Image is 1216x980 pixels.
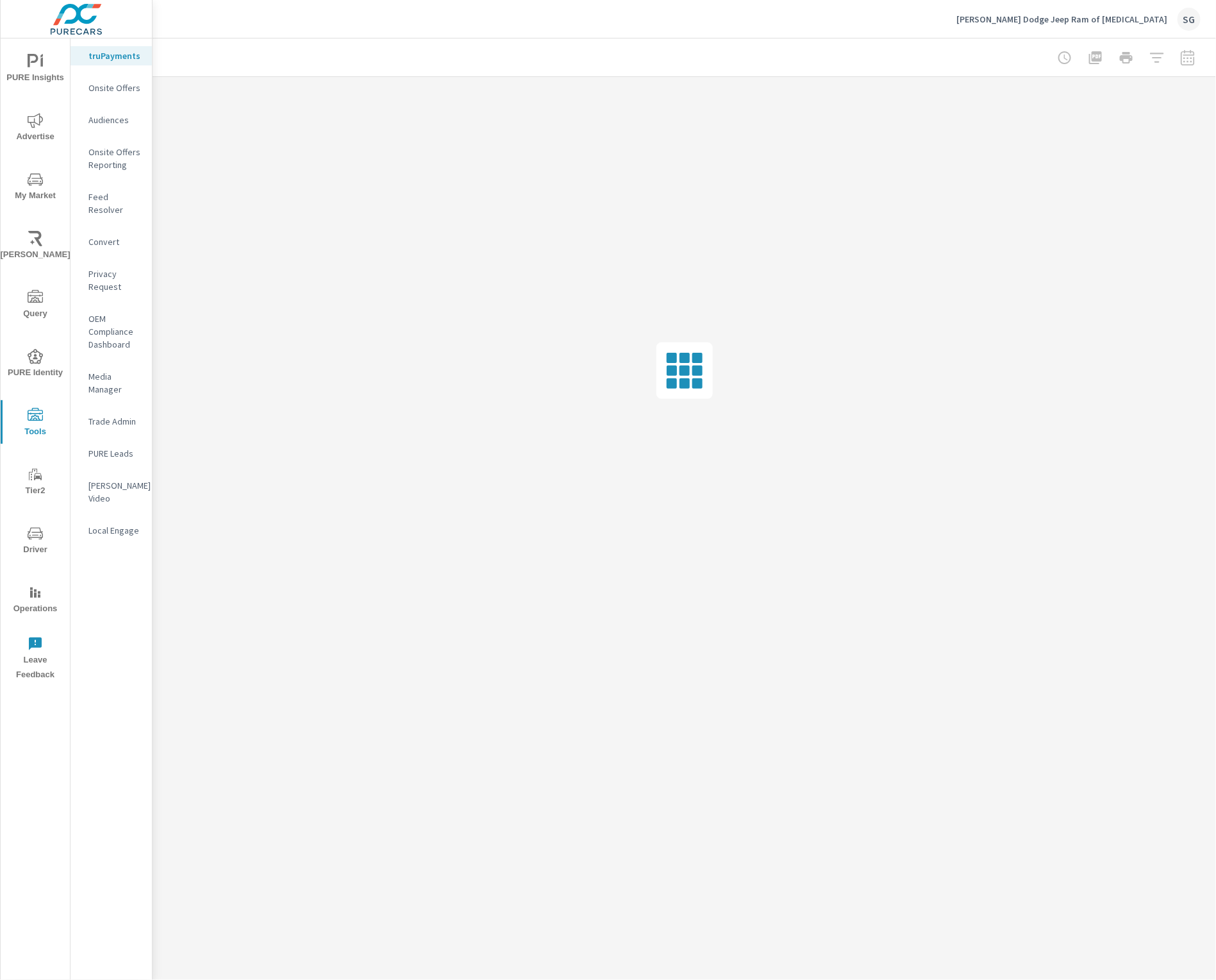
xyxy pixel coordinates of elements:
span: Driver [4,526,66,557]
div: SG [1178,8,1201,31]
p: Feed Resolver [88,190,142,216]
p: Local Engage [88,524,142,537]
div: Audiences [71,110,152,130]
div: [PERSON_NAME] Video [71,476,152,508]
p: PURE Leads [88,447,142,460]
p: Audiences [88,114,142,126]
span: Leave Feedback [4,636,66,682]
span: PURE Identity [4,349,66,380]
p: Onsite Offers [88,81,142,94]
div: OEM Compliance Dashboard [71,309,152,354]
div: Privacy Request [71,264,152,296]
span: Operations [4,585,66,616]
p: truPayments [88,49,142,62]
span: [PERSON_NAME] [4,231,66,262]
div: Feed Resolver [71,187,152,219]
p: Privacy Request [88,267,142,293]
div: Onsite Offers [71,78,152,97]
div: Local Engage [71,521,152,540]
span: Query [4,290,66,321]
div: Onsite Offers Reporting [71,142,152,174]
p: OEM Compliance Dashboard [88,312,142,351]
span: Tools [4,408,66,439]
span: My Market [4,172,66,203]
p: Convert [88,235,142,248]
p: Media Manager [88,370,142,396]
span: PURE Insights [4,54,66,85]
p: Trade Admin [88,415,142,428]
div: truPayments [71,46,152,65]
p: [PERSON_NAME] Video [88,479,142,505]
span: Advertise [4,113,66,144]
div: Media Manager [71,367,152,399]
p: Onsite Offers Reporting [88,146,142,171]
div: PURE Leads [71,444,152,463]
span: Tier2 [4,467,66,498]
p: [PERSON_NAME] Dodge Jeep Ram of [MEDICAL_DATA] [956,13,1167,25]
div: nav menu [1,38,70,688]
div: Trade Admin [71,412,152,431]
div: Convert [71,232,152,251]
